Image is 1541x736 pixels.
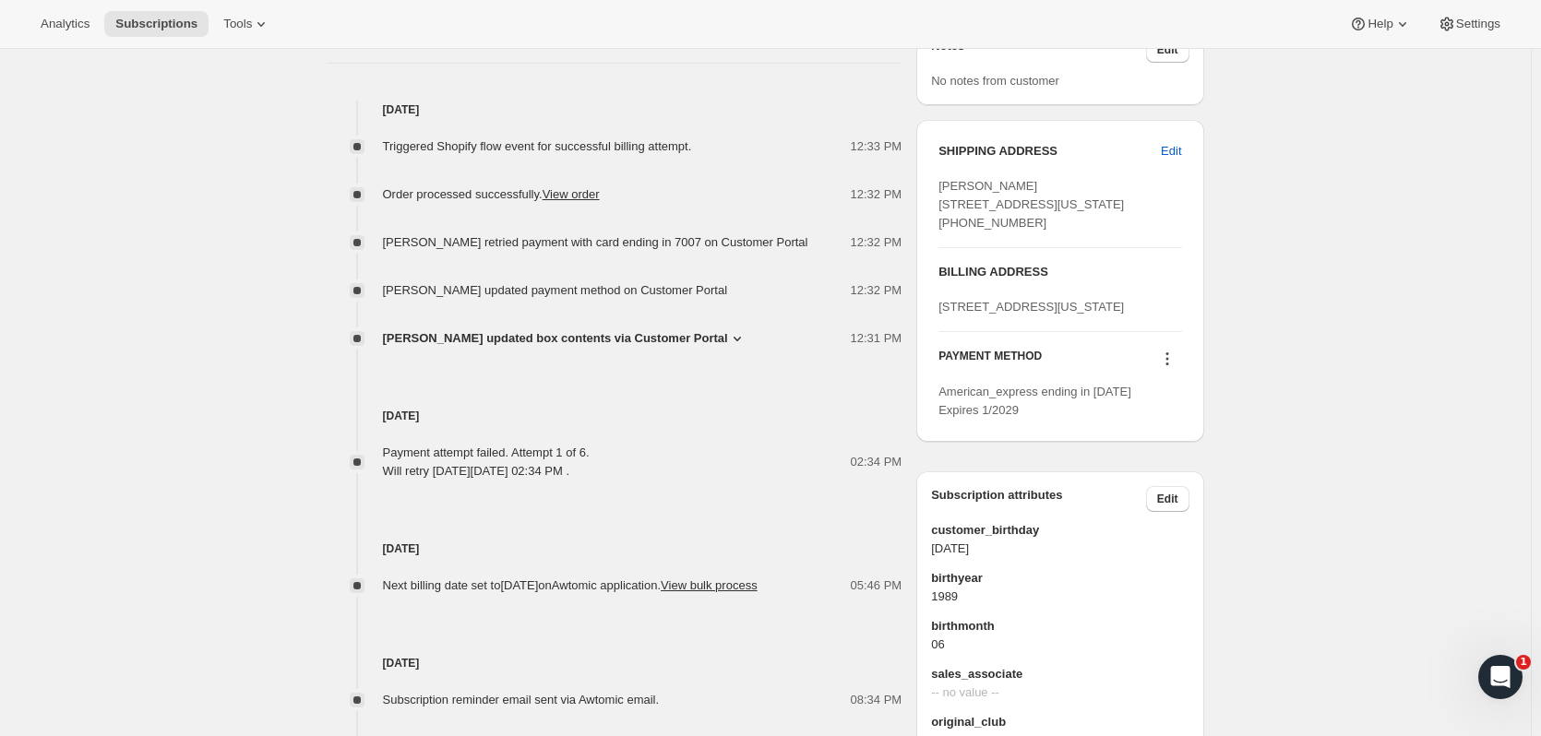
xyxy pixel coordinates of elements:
[931,665,1189,683] span: sales_associate
[383,329,747,348] button: [PERSON_NAME] updated box contents via Customer Portal
[851,233,902,252] span: 12:32 PM
[115,17,197,31] span: Subscriptions
[851,329,902,348] span: 12:31 PM
[1338,11,1422,37] button: Help
[383,578,758,592] span: Next billing date set to [DATE] on Awtomic application .
[931,74,1059,88] span: No notes from customer
[1456,17,1500,31] span: Settings
[931,635,1189,654] span: 06
[1157,42,1178,57] span: Edit
[938,385,1131,417] span: American_express ending in [DATE] Expires 1/2029
[383,283,728,297] span: [PERSON_NAME] updated payment method on Customer Portal
[938,349,1042,374] h3: PAYMENT METHOD
[851,691,902,709] span: 08:34 PM
[931,683,1189,702] span: -- no value --
[938,142,1161,160] h3: SHIPPING ADDRESS
[851,281,902,300] span: 12:32 PM
[931,588,1189,606] span: 1989
[1427,11,1511,37] button: Settings
[931,37,1146,63] h3: Notes
[1146,486,1189,512] button: Edit
[543,187,600,201] a: View order
[1161,142,1181,160] span: Edit
[938,300,1124,314] span: [STREET_ADDRESS][US_STATE]
[851,185,902,204] span: 12:32 PM
[383,329,728,348] span: [PERSON_NAME] updated box contents via Customer Portal
[212,11,281,37] button: Tools
[383,235,808,249] span: [PERSON_NAME] retried payment with card ending in 7007 on Customer Portal
[851,137,902,156] span: 12:33 PM
[383,444,590,481] div: Payment attempt failed. Attempt 1 of 6. Will retry [DATE][DATE] 02:34 PM .
[1368,17,1392,31] span: Help
[851,453,902,471] span: 02:34 PM
[931,713,1189,731] span: original_club
[851,576,902,595] span: 05:46 PM
[328,101,902,119] h4: [DATE]
[938,263,1181,281] h3: BILLING ADDRESS
[661,578,758,592] button: View bulk process
[104,11,209,37] button: Subscriptions
[328,654,902,672] h4: [DATE]
[1516,655,1531,670] span: 1
[1146,37,1189,63] button: Edit
[1157,492,1178,506] span: Edit
[383,693,660,706] span: Subscription reminder email sent via Awtomic email.
[931,540,1189,558] span: [DATE]
[931,521,1189,540] span: customer_birthday
[328,540,902,558] h4: [DATE]
[223,17,252,31] span: Tools
[383,187,600,201] span: Order processed successfully.
[1150,137,1192,166] button: Edit
[931,486,1146,512] h3: Subscription attributes
[938,179,1124,230] span: [PERSON_NAME] [STREET_ADDRESS][US_STATE] [PHONE_NUMBER]
[30,11,101,37] button: Analytics
[383,139,692,153] span: Triggered Shopify flow event for successful billing attempt.
[41,17,90,31] span: Analytics
[1478,655,1523,699] iframe: Intercom live chat
[931,569,1189,588] span: birthyear
[328,407,902,425] h4: [DATE]
[931,617,1189,635] span: birthmonth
